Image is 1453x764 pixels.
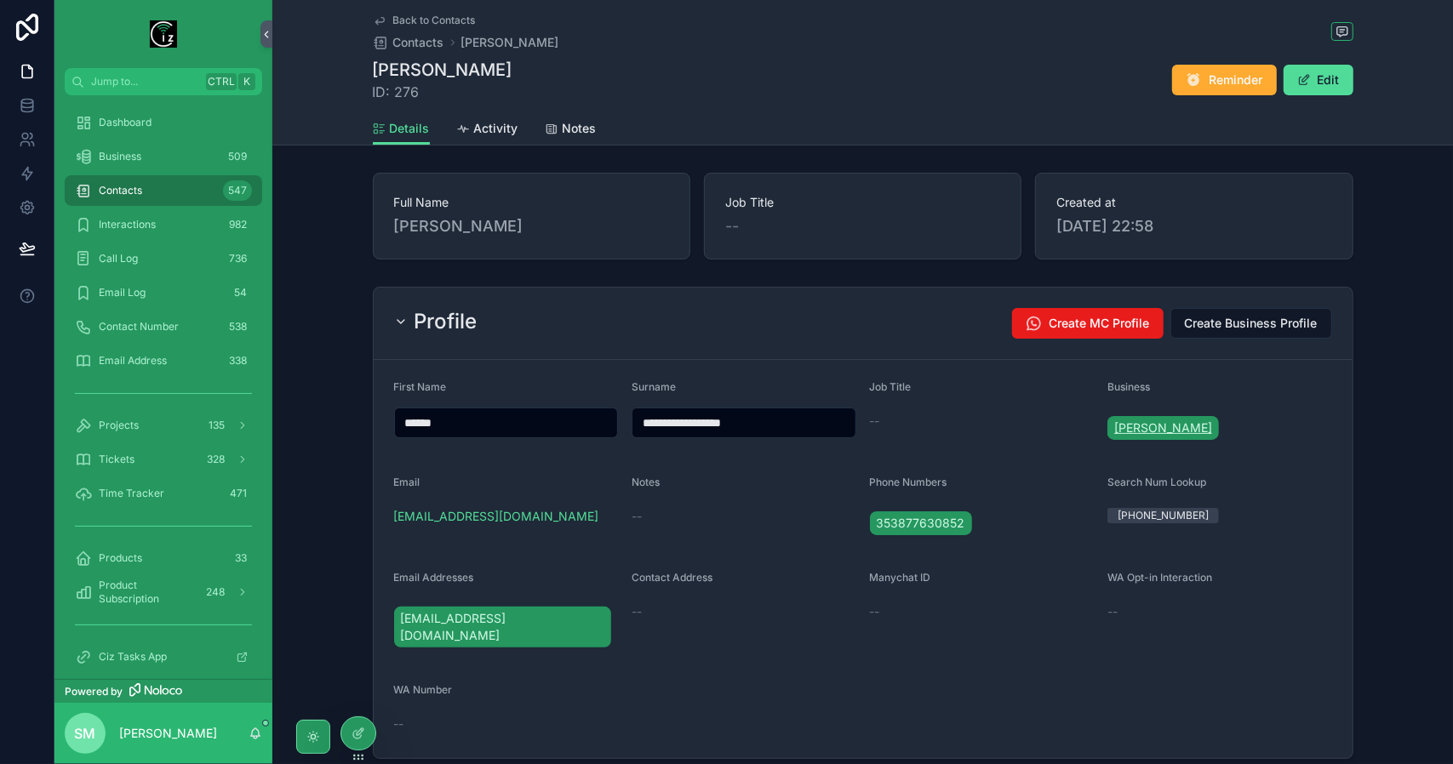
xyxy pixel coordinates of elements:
div: 33 [230,548,252,568]
span: WA Number [394,683,453,696]
span: -- [394,716,404,733]
span: Time Tracker [99,487,164,500]
a: Products33 [65,543,262,573]
a: Details [373,113,430,145]
a: Interactions982 [65,209,262,240]
button: Create Business Profile [1170,308,1332,339]
a: Business509 [65,141,262,172]
span: Contact Number [99,320,179,334]
span: Notes [632,476,660,488]
span: Full Name [394,194,669,211]
span: Call Log [99,252,138,265]
span: [EMAIL_ADDRESS][DOMAIN_NAME] [401,610,605,644]
span: Search Num Lookup [1107,476,1206,488]
span: Email Addresses [394,571,474,584]
a: Product Subscription248 [65,577,262,607]
div: 736 [224,248,252,269]
span: -- [870,413,880,430]
span: Details [390,120,430,137]
span: Business [99,150,141,163]
img: App logo [150,20,177,48]
span: Contacts [393,34,444,51]
span: Activity [474,120,518,137]
span: [PERSON_NAME] [394,214,669,238]
a: Ciz Tasks App [65,641,262,672]
span: Reminder [1210,71,1263,88]
span: 353877630852 [877,515,965,532]
span: Manychat ID [870,571,931,584]
span: -- [632,508,642,525]
a: Powered by [54,679,272,703]
div: 538 [224,316,252,337]
a: Time Tracker471 [65,478,262,509]
a: [PERSON_NAME] [1107,416,1219,440]
div: 248 [201,582,230,602]
span: Contact Address [632,571,712,584]
div: 135 [203,415,230,436]
span: -- [1107,603,1118,620]
span: -- [870,603,880,620]
span: Projects [99,419,139,432]
span: Business [1107,380,1150,393]
span: Back to Contacts [393,14,476,27]
a: [PERSON_NAME] [461,34,559,51]
span: Tickets [99,453,134,466]
span: Email Address [99,354,167,368]
div: 338 [224,351,252,371]
a: Call Log736 [65,243,262,274]
div: 471 [225,483,252,504]
a: [EMAIL_ADDRESS][DOMAIN_NAME] [394,508,599,525]
div: 509 [223,146,252,167]
span: Job Title [725,194,1000,211]
div: 982 [224,214,252,235]
span: SM [75,723,96,744]
span: Notes [563,120,597,137]
div: [PHONE_NUMBER] [1118,508,1209,523]
span: First Name [394,380,447,393]
span: K [240,75,254,88]
span: -- [725,214,739,238]
span: Phone Numbers [870,476,947,488]
span: Interactions [99,218,156,231]
a: Tickets328 [65,444,262,475]
a: Email Address338 [65,345,262,376]
span: ID: 276 [373,82,512,102]
span: Create Business Profile [1185,315,1318,332]
div: scrollable content [54,95,272,679]
div: 328 [202,449,230,470]
a: Contact Number538 [65,311,262,342]
span: -- [632,603,642,620]
span: Products [99,551,142,565]
span: Created at [1056,194,1331,211]
span: Dashboard [99,116,152,129]
h1: [PERSON_NAME] [373,58,512,82]
span: Powered by [65,685,123,698]
span: Email [394,476,420,488]
div: 547 [223,180,252,201]
button: Edit [1284,65,1353,95]
a: Projects135 [65,410,262,441]
button: Create MC Profile [1012,308,1164,339]
h2: Profile [415,308,478,335]
span: Surname [632,380,676,393]
a: Notes [546,113,597,147]
button: Reminder [1172,65,1277,95]
span: Contacts [99,184,142,197]
a: Email Log54 [65,277,262,308]
a: Dashboard [65,107,262,138]
span: Product Subscription [99,579,194,606]
a: Back to Contacts [373,14,476,27]
span: WA Opt-in Interaction [1107,571,1212,584]
a: 353877630852 [870,511,972,535]
a: Contacts547 [65,175,262,206]
span: [PERSON_NAME] [1114,419,1212,436]
span: Create MC Profile [1050,315,1150,332]
a: Contacts [373,34,444,51]
span: Email Log [99,286,146,299]
span: [DATE] 22:58 [1056,214,1331,238]
a: Activity [457,113,518,147]
span: Jump to... [91,75,199,88]
a: [EMAIL_ADDRESS][DOMAIN_NAME] [394,607,612,647]
p: [PERSON_NAME] [119,725,217,742]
